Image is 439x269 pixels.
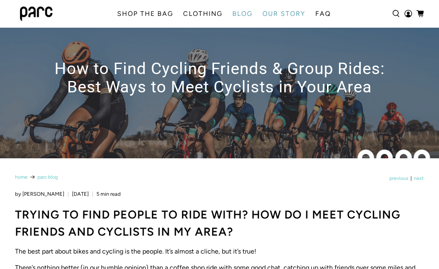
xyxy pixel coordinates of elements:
[94,191,121,197] span: 5 min read
[15,191,64,197] a: by [PERSON_NAME]
[258,2,310,25] a: OUR STORY
[389,176,408,181] a: Previous
[15,175,28,179] a: Home
[310,2,336,25] a: FAQ
[227,2,258,25] a: BLOG
[178,2,227,25] a: CLOTHING
[37,175,58,179] a: Parc Blog
[15,175,58,179] nav: breadcrumbs
[20,7,52,21] img: parc bag logo
[15,206,424,240] h2: Trying to find people to ride with? How do I meet cycling friends and cyclists in my area?
[414,176,424,181] a: Next
[112,2,178,25] a: SHOP THE BAG
[37,59,403,96] h1: How to Find Cycling Friends & Group Rides: Best Ways to Meet Cyclists in Your Area
[408,175,414,182] span: |
[15,247,256,255] span: The best part about bikes and cycling is the people. It’s almost a cliche, but it’s true!
[70,191,89,197] span: [DATE]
